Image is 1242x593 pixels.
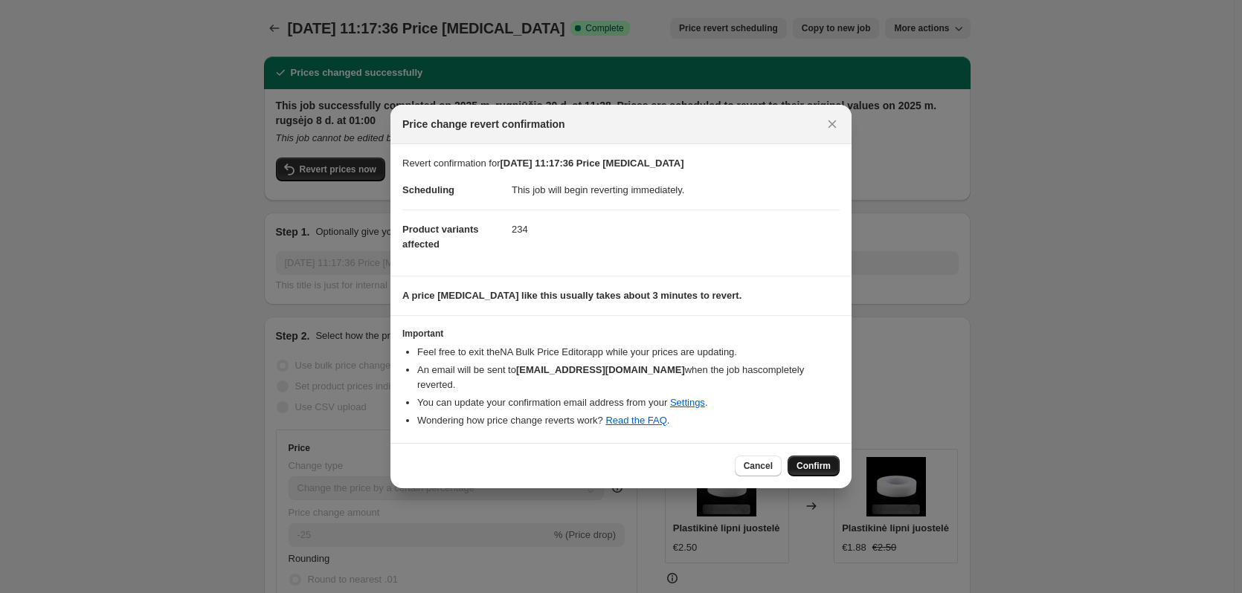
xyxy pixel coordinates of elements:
dd: 234 [512,210,840,249]
span: Confirm [797,460,831,472]
button: Cancel [735,456,782,476]
button: Confirm [788,456,840,476]
b: A price [MEDICAL_DATA] like this usually takes about 3 minutes to revert. [402,290,741,301]
li: An email will be sent to when the job has completely reverted . [417,363,840,392]
span: Scheduling [402,184,454,195]
button: Close [822,114,843,135]
a: Settings [670,397,705,408]
b: [EMAIL_ADDRESS][DOMAIN_NAME] [516,364,685,375]
li: Feel free to exit the NA Bulk Price Editor app while your prices are updating. [417,345,840,360]
li: You can update your confirmation email address from your . [417,395,840,410]
h3: Important [402,328,840,340]
dd: This job will begin reverting immediately. [512,171,840,210]
span: Cancel [744,460,773,472]
span: Product variants affected [402,224,479,250]
p: Revert confirmation for [402,156,840,171]
li: Wondering how price change reverts work? . [417,413,840,428]
span: Price change revert confirmation [402,117,565,132]
b: [DATE] 11:17:36 Price [MEDICAL_DATA] [501,158,684,169]
a: Read the FAQ [605,415,666,426]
